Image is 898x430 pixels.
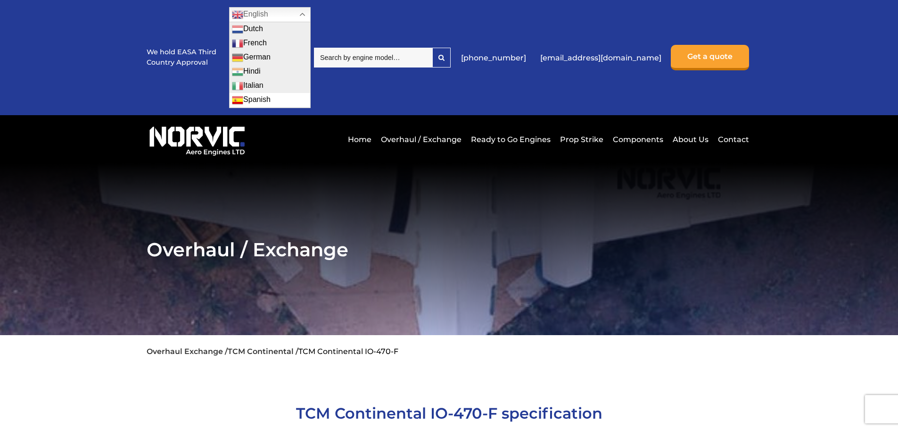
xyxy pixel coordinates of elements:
[558,128,606,151] a: Prop Strike
[230,79,310,93] a: Italian
[230,36,310,51] a: French
[232,66,243,77] img: hi
[314,48,432,67] input: Search by engine model…
[147,347,228,356] a: Overhaul Exchange /
[232,24,243,35] img: nl
[232,80,243,92] img: it
[716,128,749,151] a: Contact
[232,9,243,20] img: en
[147,238,751,261] h2: Overhaul / Exchange
[147,404,751,422] h1: TCM Continental IO-470-F specification
[230,93,310,107] a: Spanish
[232,38,243,49] img: fr
[671,45,749,70] a: Get a quote
[228,347,298,356] a: TCM Continental /
[456,46,531,69] a: [PHONE_NUMBER]
[232,94,243,106] img: es
[232,52,243,63] img: de
[298,347,398,356] li: TCM Continental IO-470-F
[229,7,311,22] a: English
[610,128,666,151] a: Components
[147,47,217,67] p: We hold EASA Third Country Approval
[346,128,374,151] a: Home
[230,22,310,36] a: Dutch
[230,65,310,79] a: Hindi
[670,128,711,151] a: About Us
[469,128,553,151] a: Ready to Go Engines
[536,46,666,69] a: [EMAIL_ADDRESS][DOMAIN_NAME]
[147,122,247,156] img: Norvic Aero Engines logo
[379,128,464,151] a: Overhaul / Exchange
[230,51,310,65] a: German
